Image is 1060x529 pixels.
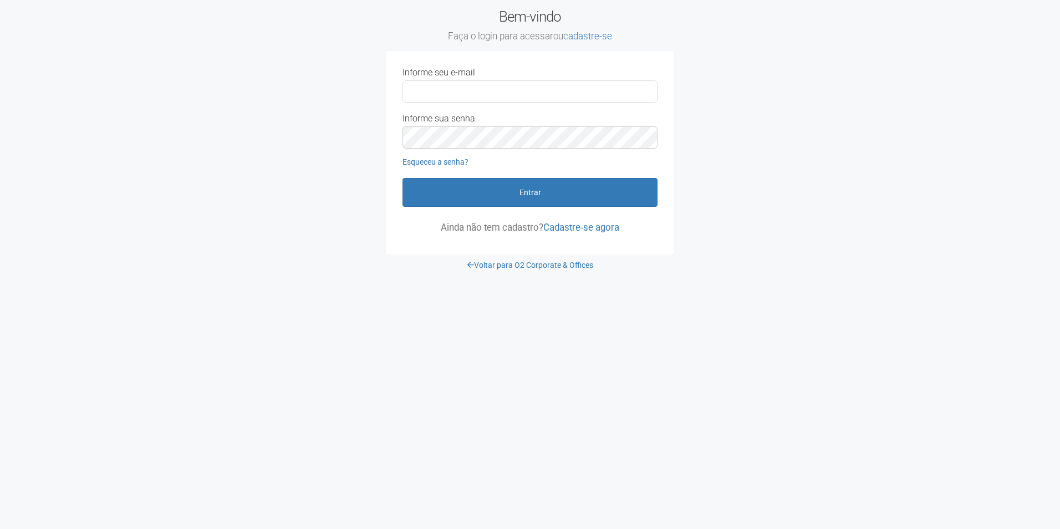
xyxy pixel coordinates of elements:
[402,157,468,166] a: Esqueceu a senha?
[386,30,674,43] small: Faça o login para acessar
[553,30,612,42] span: ou
[386,8,674,43] h2: Bem-vindo
[467,261,593,269] a: Voltar para O2 Corporate & Offices
[402,222,658,232] p: Ainda não tem cadastro?
[543,222,619,233] a: Cadastre-se agora
[402,68,475,78] label: Informe seu e-mail
[402,178,658,207] button: Entrar
[563,30,612,42] a: cadastre-se
[402,114,475,124] label: Informe sua senha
